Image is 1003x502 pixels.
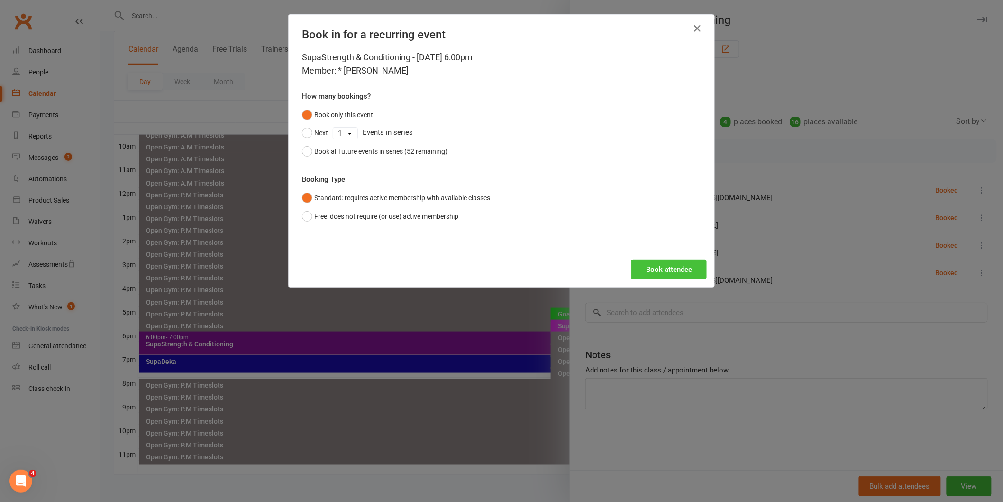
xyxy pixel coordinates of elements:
[302,189,490,207] button: Standard: requires active membership with available classes
[302,174,345,185] label: Booking Type
[302,91,371,102] label: How many bookings?
[9,470,32,493] iframe: Intercom live chat
[302,207,458,225] button: Free: does not require (or use) active membership
[631,260,707,279] button: Book attendee
[302,124,701,142] div: Events in series
[314,146,447,157] div: Book all future events in series (52 remaining)
[302,51,701,77] div: SupaStrength & Conditioning - [DATE] 6:00pm Member: * [PERSON_NAME]
[29,470,36,477] span: 4
[302,142,447,160] button: Book all future events in series (52 remaining)
[302,124,328,142] button: Next
[302,106,373,124] button: Book only this event
[690,21,705,36] button: Close
[302,28,701,41] h4: Book in for a recurring event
